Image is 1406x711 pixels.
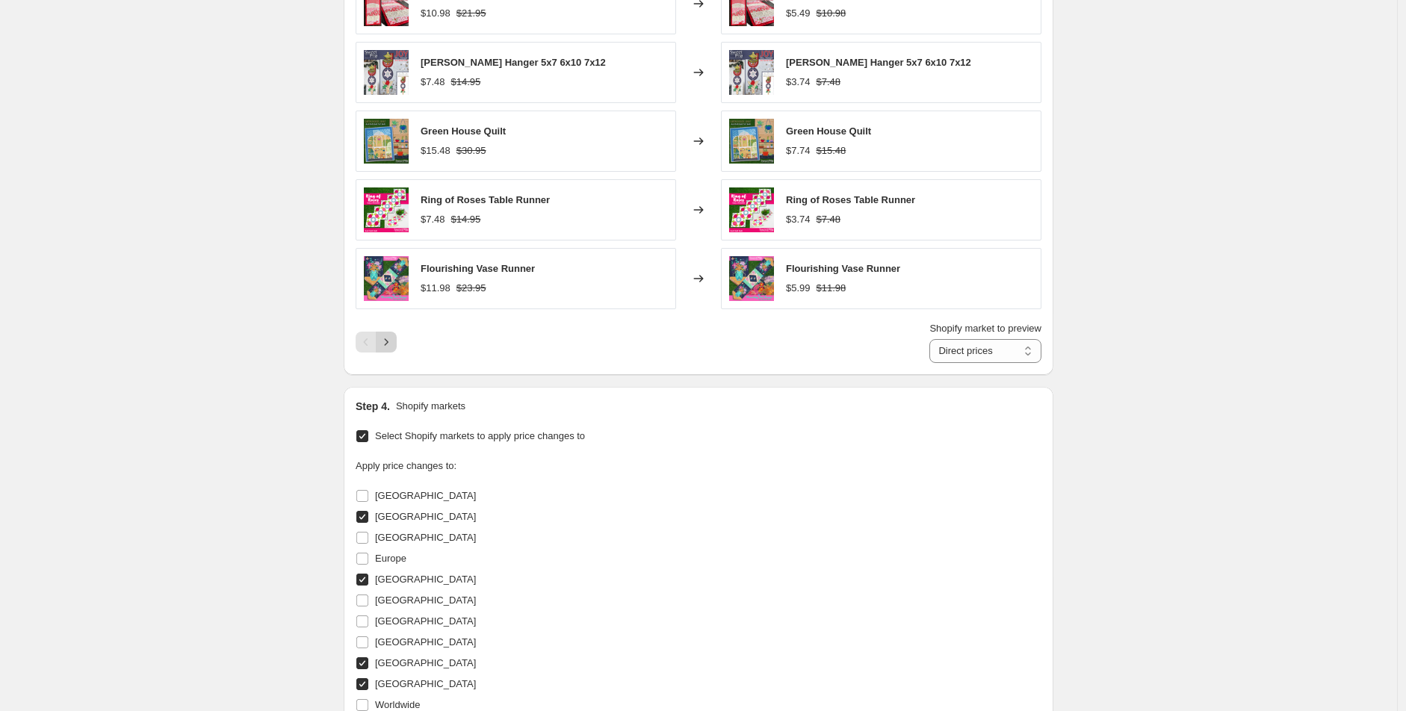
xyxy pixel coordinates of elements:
span: Green House Quilt [786,125,871,137]
span: [GEOGRAPHIC_DATA] [375,490,476,501]
strike: $30.95 [456,143,486,158]
span: Worldwide [375,699,420,710]
span: [GEOGRAPHIC_DATA] [375,532,476,543]
span: Europe [375,553,406,564]
span: Shopify market to preview [929,323,1041,334]
div: $3.74 [786,75,811,90]
span: [GEOGRAPHIC_DATA] [375,678,476,689]
span: Apply price changes to: [356,460,456,471]
span: Ring of Roses Table Runner [786,194,915,205]
span: [GEOGRAPHIC_DATA] [375,615,476,627]
button: Next [376,332,397,353]
span: [GEOGRAPHIC_DATA] [375,636,476,648]
strike: $10.98 [817,6,846,21]
span: Ring of Roses Table Runner [421,194,550,205]
div: $7.48 [421,75,445,90]
img: JOYWallHanger5x76x107x12inthehoop_80x.jpg [364,50,409,95]
span: [PERSON_NAME] Hanger 5x7 6x10 7x12 [421,57,606,68]
strike: $23.95 [456,281,486,296]
img: RingofRosesTableRunner4x45x56x6_80x.png [729,187,774,232]
strike: $14.95 [451,75,481,90]
span: [GEOGRAPHIC_DATA] [375,594,476,606]
span: [GEOGRAPHIC_DATA] [375,657,476,668]
img: GreenHouseQuilt4x45x56x67x78x8inthehoopcopy_80x.png [364,119,409,164]
nav: Pagination [356,332,397,353]
h2: Step 4. [356,399,390,414]
img: FloursihingVaseRunner5x76x108x12inthehoopcopy_80x.png [729,256,774,301]
div: $11.98 [421,281,450,296]
strike: $11.98 [817,281,846,296]
div: $15.48 [421,143,450,158]
span: [PERSON_NAME] Hanger 5x7 6x10 7x12 [786,57,971,68]
div: $7.74 [786,143,811,158]
div: $10.98 [421,6,450,21]
span: Select Shopify markets to apply price changes to [375,430,585,441]
img: FloursihingVaseRunner5x76x108x12inthehoopcopy_80x.png [364,256,409,301]
span: Flourishing Vase Runner [786,263,900,274]
strike: $7.48 [817,75,841,90]
img: JOYWallHanger5x76x107x12inthehoop_80x.jpg [729,50,774,95]
strike: $7.48 [817,212,841,227]
span: Green House Quilt [421,125,506,137]
img: RingofRosesTableRunner4x45x56x6_80x.png [364,187,409,232]
strike: $21.95 [456,6,486,21]
div: $7.48 [421,212,445,227]
span: [GEOGRAPHIC_DATA] [375,574,476,585]
div: $5.49 [786,6,811,21]
div: $5.99 [786,281,811,296]
img: GreenHouseQuilt4x45x56x67x78x8inthehoopcopy_80x.png [729,119,774,164]
div: $3.74 [786,212,811,227]
span: Flourishing Vase Runner [421,263,535,274]
p: Shopify markets [396,399,465,414]
strike: $14.95 [451,212,481,227]
strike: $15.48 [817,143,846,158]
span: [GEOGRAPHIC_DATA] [375,511,476,522]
